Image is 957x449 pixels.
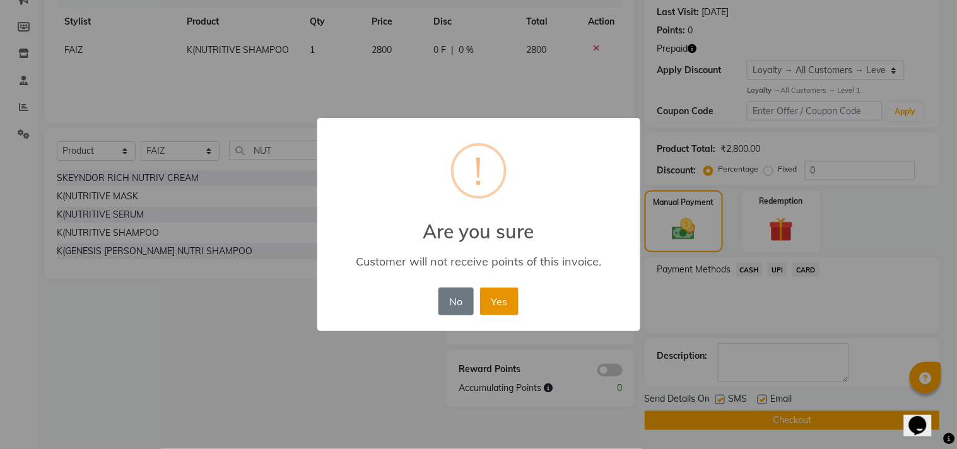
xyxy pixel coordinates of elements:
div: Customer will not receive points of this invoice. [335,254,621,269]
div: ! [474,146,483,196]
button: No [438,288,474,315]
button: Yes [480,288,519,315]
iframe: chat widget [904,399,944,436]
h2: Are you sure [317,205,640,243]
